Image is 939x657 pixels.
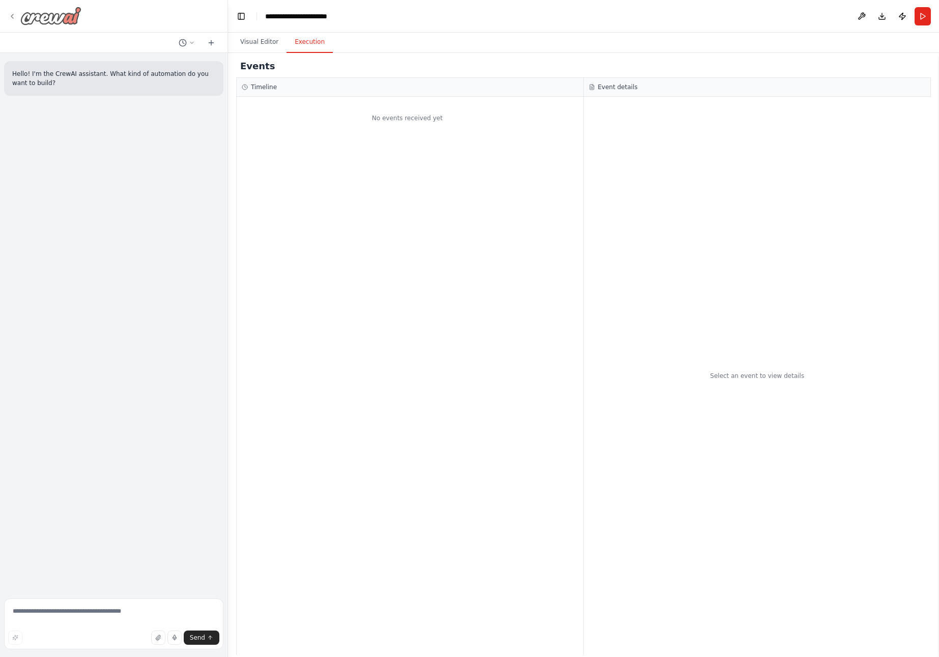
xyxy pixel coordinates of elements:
img: Logo [20,7,81,25]
nav: breadcrumb [265,11,345,21]
h2: Events [240,59,275,73]
span: Send [190,634,205,642]
button: Visual Editor [232,32,287,53]
button: Switch to previous chat [175,37,199,49]
button: Click to speak your automation idea [167,631,182,645]
button: Start a new chat [203,37,219,49]
button: Improve this prompt [8,631,22,645]
p: Hello! I'm the CrewAI assistant. What kind of automation do you want to build? [12,69,215,88]
button: Execution [287,32,333,53]
button: Send [184,631,219,645]
button: Upload files [151,631,165,645]
button: Hide left sidebar [234,9,248,23]
h3: Event details [598,83,638,91]
h3: Timeline [251,83,277,91]
div: No events received yet [237,102,578,134]
div: Select an event to view details [710,372,804,380]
